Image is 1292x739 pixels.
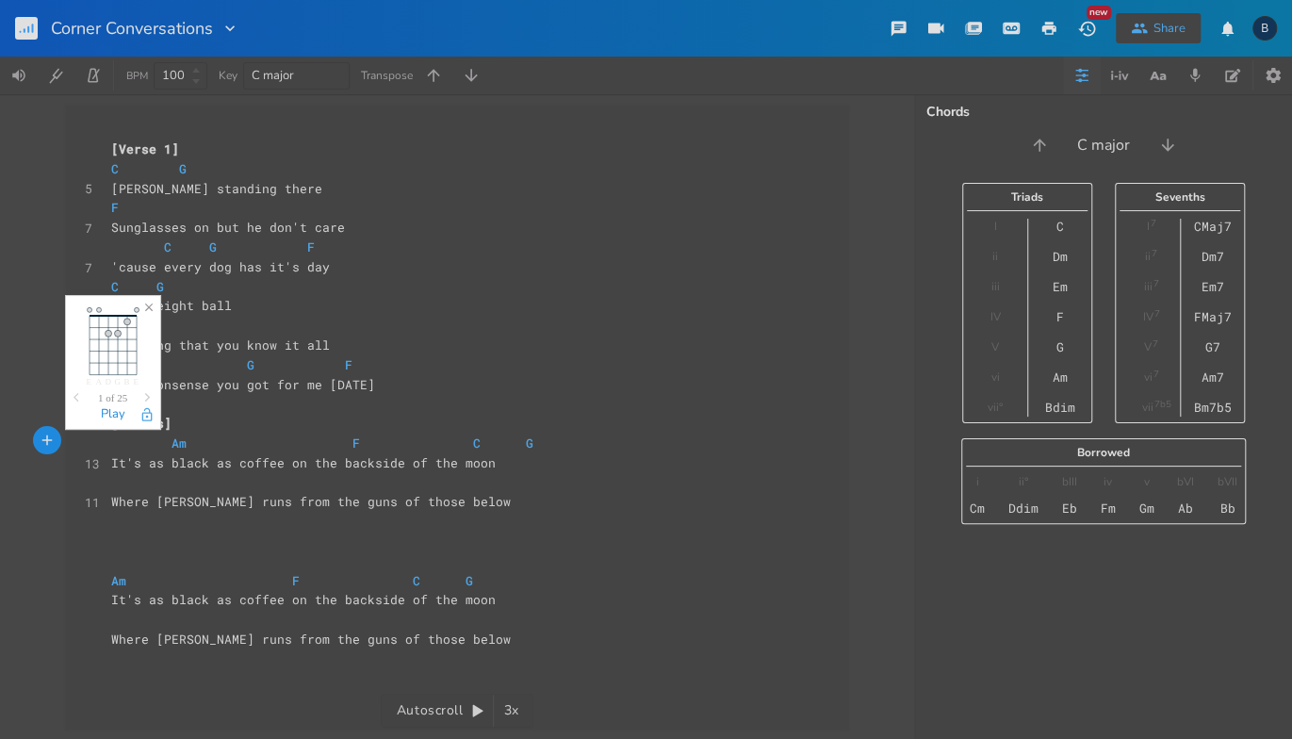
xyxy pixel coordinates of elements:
[1138,501,1153,516] div: Gm
[111,572,126,589] span: Am
[111,219,345,236] span: Sunglasses on but he don't care
[252,67,294,84] span: C major
[86,377,91,386] text: E
[1153,306,1159,321] sup: 7
[219,70,237,81] div: Key
[1145,249,1151,264] div: ii
[111,337,330,353] span: Thinking that you know it all
[1144,339,1152,354] div: V
[466,572,473,589] span: G
[111,180,322,197] span: [PERSON_NAME] standing there
[989,309,1000,324] div: IV
[1143,279,1152,294] div: iii
[990,279,999,294] div: iii
[1150,216,1155,231] sup: 7
[1252,16,1277,41] div: Bluecatz
[526,435,533,452] span: G
[156,278,164,295] span: G
[123,377,129,386] text: B
[133,377,139,386] text: E
[114,377,121,386] text: G
[1154,397,1171,412] sup: 7b5
[1019,474,1028,489] div: ii°
[111,297,232,314] span: Crazy eight ball
[1204,339,1219,354] div: G7
[1052,279,1067,294] div: Em
[1193,309,1231,324] div: FMaj7
[1044,400,1074,415] div: Bdim
[1055,309,1063,324] div: F
[247,356,254,373] span: G
[1077,135,1130,156] span: C major
[1218,474,1237,489] div: bVII
[98,393,127,403] span: 1 of 25
[172,435,187,452] span: Am
[111,258,330,275] span: 'cause every dog has it's day
[1143,474,1149,489] div: v
[962,447,1245,458] div: Borrowed
[1055,339,1063,354] div: G
[413,572,420,589] span: C
[1052,369,1067,385] div: Am
[101,407,125,423] button: Play
[990,369,999,385] div: vi
[179,160,187,177] span: G
[51,20,213,37] span: Corner Conversations
[1153,337,1158,352] sup: 7
[209,238,217,255] span: G
[1152,246,1157,261] sup: 7
[1143,369,1152,385] div: vi
[164,238,172,255] span: C
[361,70,413,81] div: Transpose
[1116,13,1201,43] button: Share
[1052,249,1067,264] div: Dm
[1087,6,1111,20] div: New
[494,694,528,728] div: 3x
[1177,474,1194,489] div: bVI
[292,572,300,589] span: F
[1142,400,1153,415] div: vii
[988,400,1003,415] div: vii°
[111,493,511,510] span: Where [PERSON_NAME] runs from the guns of those below
[381,694,533,728] div: Autoscroll
[1146,219,1149,234] div: I
[1153,20,1186,37] div: Share
[111,140,179,157] span: [Verse 1]
[991,339,999,354] div: V
[1153,276,1158,291] sup: 7
[1100,501,1115,516] div: Fm
[926,106,1281,119] div: Chords
[111,376,390,393] span: What nonsense you got for me [DATE]
[1008,501,1039,516] div: Ddim
[1116,191,1244,203] div: Sevenths
[1068,11,1105,45] button: New
[1252,7,1277,50] button: B
[970,501,985,516] div: Cm
[992,249,998,264] div: ii
[1142,309,1153,324] div: IV
[1193,400,1231,415] div: Bm7b5
[111,591,496,608] span: It's as black as coffee on the backside of the moon
[1219,501,1235,516] div: Bb
[1062,474,1077,489] div: bIII
[111,199,119,216] span: F
[1201,249,1223,264] div: Dm7
[1201,369,1223,385] div: Am7
[1193,219,1231,234] div: CMaj7
[993,219,996,234] div: I
[1062,501,1077,516] div: Eb
[95,377,102,386] text: A
[345,356,352,373] span: F
[963,191,1091,203] div: Triads
[1153,367,1158,382] sup: 7
[111,160,119,177] span: C
[105,377,111,386] text: D
[111,278,119,295] span: C
[976,474,979,489] div: i
[1178,501,1193,516] div: Ab
[352,435,360,452] span: F
[111,631,511,648] span: Where [PERSON_NAME] runs from the guns of those below
[473,435,481,452] span: C
[111,454,496,471] span: It's as black as coffee on the backside of the moon
[1201,279,1223,294] div: Em7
